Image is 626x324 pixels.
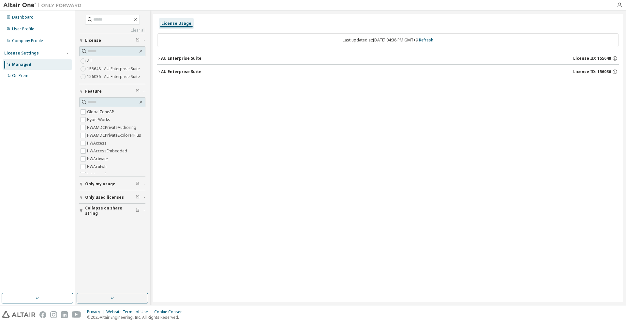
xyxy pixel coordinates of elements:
label: HWActivate [87,155,109,163]
button: AU Enterprise SuiteLicense ID: 156036 [157,65,619,79]
button: Collapse on share string [79,204,145,218]
span: Clear filter [136,181,140,187]
div: AU Enterprise Suite [161,69,201,74]
div: User Profile [12,26,34,32]
label: HWAccess [87,139,108,147]
div: Company Profile [12,38,43,43]
img: Altair One [3,2,85,8]
label: HWAcufwh [87,163,108,171]
button: Feature [79,84,145,99]
div: Dashboard [12,15,34,20]
span: Clear filter [136,38,140,43]
img: facebook.svg [39,311,46,318]
img: youtube.svg [72,311,81,318]
label: HWAMDCPrivateExplorerPlus [87,131,142,139]
span: License ID: 155648 [573,56,611,61]
button: Only used licenses [79,190,145,205]
button: AU Enterprise SuiteLicense ID: 155648 [157,51,619,66]
div: License Settings [4,51,39,56]
div: License Usage [161,21,191,26]
label: HWAcusolve [87,171,112,178]
img: altair_logo.svg [2,311,36,318]
label: 156036 - AU Enterprise Suite [87,73,141,81]
p: © 2025 Altair Engineering, Inc. All Rights Reserved. [87,315,188,320]
div: Last updated at: [DATE] 04:38 PM GMT+9 [157,33,619,47]
label: HyperWorks [87,116,112,124]
span: License [85,38,101,43]
label: 155648 - AU Enterprise Suite [87,65,141,73]
label: All [87,57,93,65]
a: Refresh [419,37,433,43]
img: instagram.svg [50,311,57,318]
button: Only my usage [79,177,145,191]
div: Cookie Consent [154,309,188,315]
span: Feature [85,89,102,94]
div: AU Enterprise Suite [161,56,201,61]
span: Clear filter [136,208,140,213]
button: License [79,33,145,48]
span: Clear filter [136,89,140,94]
label: HWAccessEmbedded [87,147,128,155]
span: Clear filter [136,195,140,200]
label: GlobalZoneAP [87,108,115,116]
span: Collapse on share string [85,206,136,216]
span: License ID: 156036 [573,69,611,74]
div: Privacy [87,309,106,315]
span: Only my usage [85,181,115,187]
label: HWAMDCPrivateAuthoring [87,124,138,131]
div: Website Terms of Use [106,309,154,315]
div: On Prem [12,73,28,78]
div: Managed [12,62,31,67]
a: Clear all [79,28,145,33]
span: Only used licenses [85,195,124,200]
img: linkedin.svg [61,311,68,318]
